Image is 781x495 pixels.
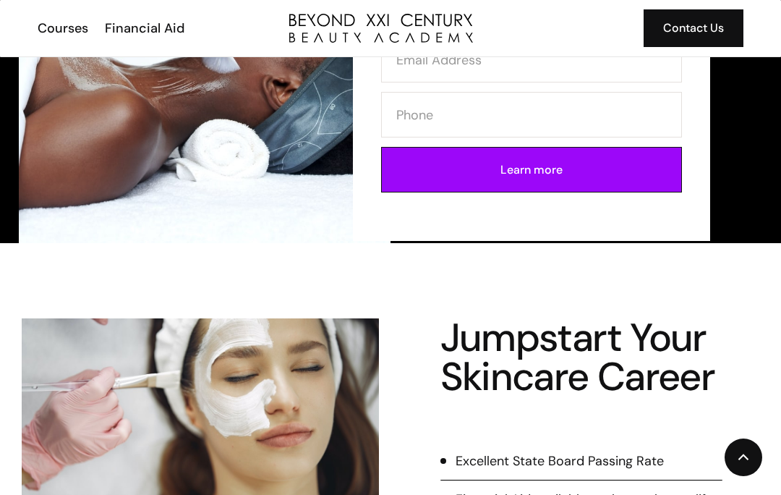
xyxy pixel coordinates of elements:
[289,14,473,43] img: beyond logo
[289,14,473,43] a: home
[456,452,664,470] div: Excellent State Board Passing Rate
[95,19,192,38] a: Financial Aid
[644,9,743,47] a: Contact Us
[440,318,722,397] h4: Jumpstart Your Skincare Career
[381,147,682,192] input: Learn more
[28,19,95,38] a: Courses
[105,19,184,38] div: Financial Aid
[38,19,88,38] div: Courses
[381,92,682,137] input: Phone
[381,37,682,82] input: Email Address
[663,19,724,38] div: Contact Us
